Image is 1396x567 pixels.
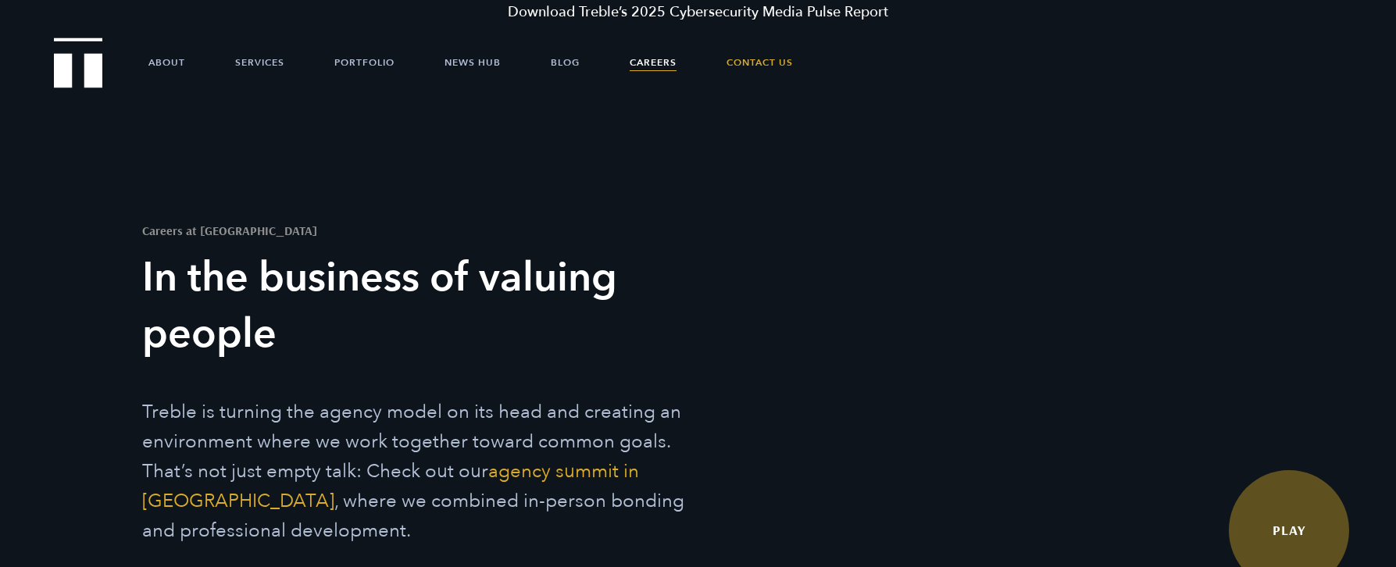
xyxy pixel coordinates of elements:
h3: In the business of valuing people [142,250,693,362]
p: Treble is turning the agency model on its head and creating an environment where we work together... [142,398,693,546]
a: Contact Us [727,39,793,86]
a: Services [235,39,284,86]
a: Treble Homepage [55,39,102,87]
a: Blog [551,39,580,86]
a: Portfolio [334,39,395,86]
a: About [148,39,185,86]
a: Careers [630,39,677,86]
a: News Hub [445,39,501,86]
h1: Careers at [GEOGRAPHIC_DATA] [142,224,693,237]
img: Treble logo [54,37,103,87]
